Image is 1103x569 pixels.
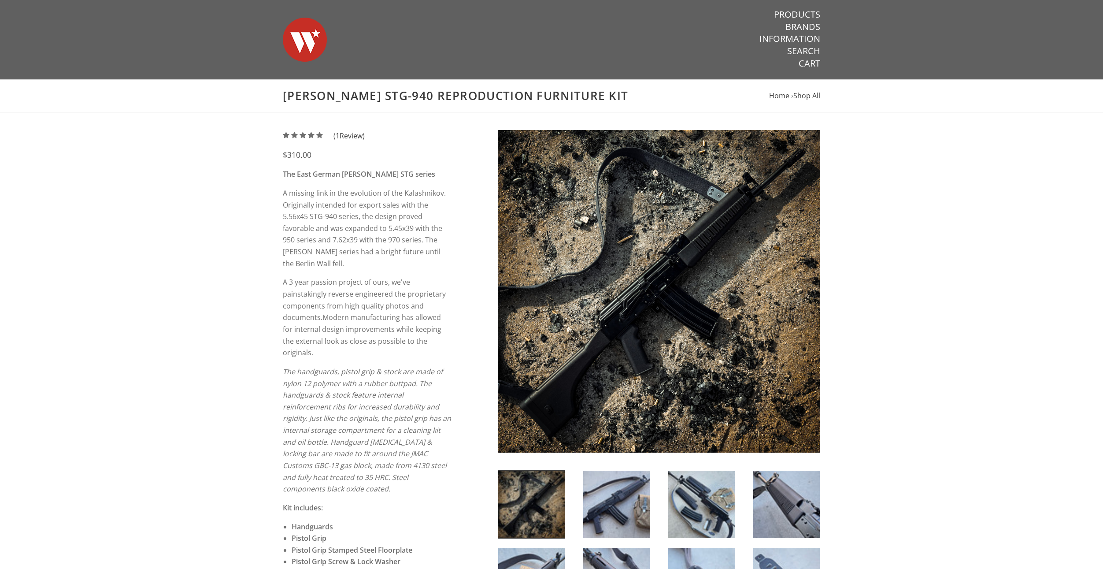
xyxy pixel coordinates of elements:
[785,21,820,33] a: Brands
[336,131,340,141] span: 1
[793,91,820,100] a: Shop All
[283,131,365,141] a: (1Review)
[283,312,441,357] span: Modern manufacturing has allowed for internal design improvements while keeping the external look...
[774,9,820,20] a: Products
[791,90,820,102] li: ›
[498,130,820,453] img: Wieger STG-940 Reproduction Furniture Kit
[799,58,820,69] a: Cart
[283,149,311,160] span: $310.00
[769,91,789,100] a: Home
[283,9,327,71] img: Warsaw Wood Co.
[333,130,365,142] span: ( Review)
[583,471,650,538] img: Wieger STG-940 Reproduction Furniture Kit
[292,545,412,555] strong: Pistol Grip Stamped Steel Floorplate
[753,471,820,538] img: Wieger STG-940 Reproduction Furniture Kit
[283,503,323,513] strong: Kit includes:
[787,45,820,57] a: Search
[292,557,400,566] strong: Pistol Grip Screw & Lock Washer
[283,276,452,358] p: A 3 year passion project of ours, we've painstakingly reverse engineered the proprietary componen...
[292,533,326,543] strong: Pistol Grip
[498,471,565,538] img: Wieger STG-940 Reproduction Furniture Kit
[292,522,333,532] strong: Handguards
[759,33,820,45] a: Information
[283,187,452,269] p: A missing link in the evolution of the Kalashnikov. Originally intended for export sales with the...
[283,367,451,494] em: The handguards, pistol grip & stock are made of nylon 12 polymer with a rubber buttpad. The handg...
[668,471,735,538] img: Wieger STG-940 Reproduction Furniture Kit
[283,89,820,103] h1: [PERSON_NAME] STG-940 Reproduction Furniture Kit
[283,169,435,179] strong: The East German [PERSON_NAME] STG series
